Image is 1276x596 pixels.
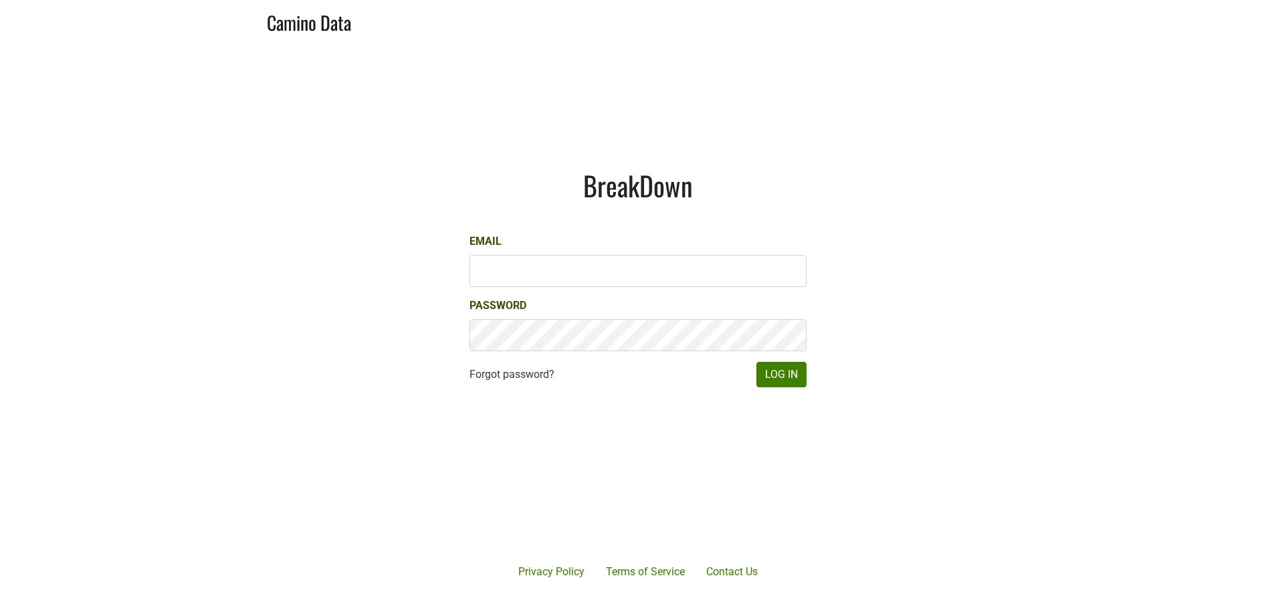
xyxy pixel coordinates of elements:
a: Contact Us [696,559,768,585]
a: Forgot password? [469,367,554,383]
a: Privacy Policy [508,559,595,585]
a: Terms of Service [595,559,696,585]
button: Log In [756,362,807,387]
h1: BreakDown [469,169,807,201]
label: Email [469,233,502,250]
a: Camino Data [267,5,351,37]
label: Password [469,298,526,314]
